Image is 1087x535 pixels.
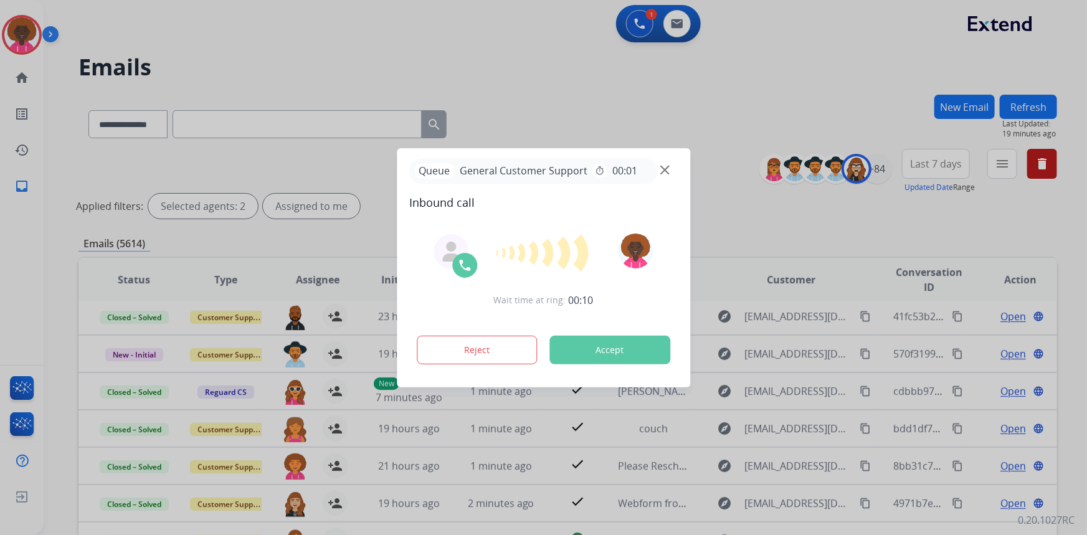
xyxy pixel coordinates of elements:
p: 0.20.1027RC [1018,513,1075,528]
button: Reject [417,336,538,364]
span: General Customer Support [455,163,592,178]
img: close-button [660,165,670,174]
mat-icon: timer [595,166,605,176]
span: Inbound call [409,194,678,211]
button: Accept [549,336,670,364]
span: 00:01 [612,163,637,178]
img: agent-avatar [441,242,461,262]
span: 00:10 [569,293,594,308]
p: Queue [414,163,455,179]
img: call-icon [457,258,472,273]
img: avatar [619,234,653,268]
span: Wait time at ring: [494,294,566,306]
